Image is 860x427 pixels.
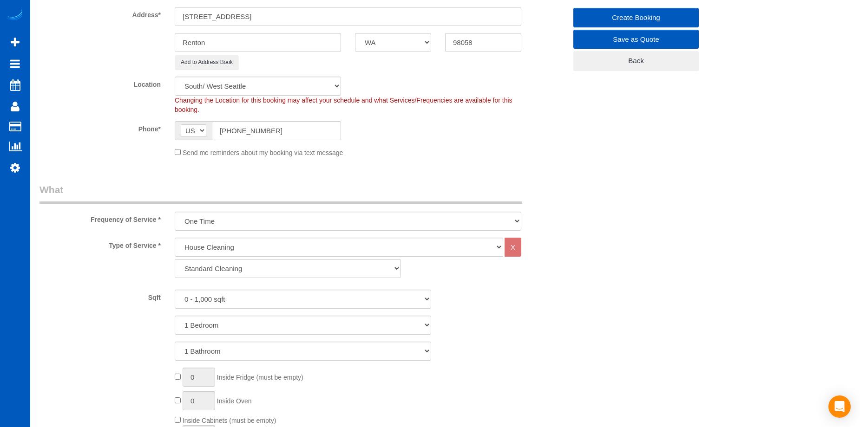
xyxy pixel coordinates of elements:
span: Inside Cabinets (must be empty) [183,417,276,424]
label: Frequency of Service * [33,212,168,224]
a: Save as Quote [573,30,699,49]
label: Sqft [33,290,168,302]
label: Phone* [33,121,168,134]
div: Open Intercom Messenger [828,395,851,418]
label: Location [33,77,168,89]
input: Zip Code* [445,33,521,52]
a: Create Booking [573,8,699,27]
label: Address* [33,7,168,19]
input: Phone* [212,121,341,140]
span: Inside Oven [217,397,252,405]
span: Changing the Location for this booking may affect your schedule and what Services/Frequencies are... [175,97,512,113]
legend: What [39,183,522,204]
label: Type of Service * [33,238,168,250]
button: Add to Address Book [175,55,239,70]
span: Inside Fridge (must be empty) [217,374,303,381]
a: Back [573,51,699,71]
span: Send me reminders about my booking via text message [183,149,343,156]
input: City* [175,33,341,52]
img: Automaid Logo [6,9,24,22]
